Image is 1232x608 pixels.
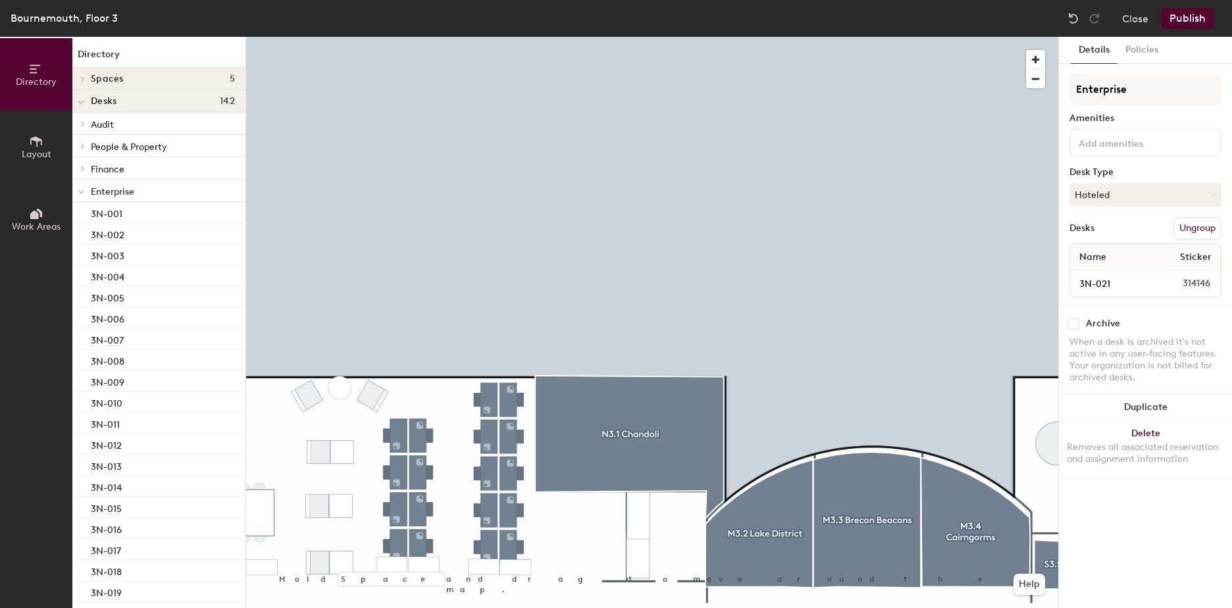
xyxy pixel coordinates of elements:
[1173,217,1221,240] button: Ungroup
[91,457,122,472] p: 3N-013
[91,141,167,153] span: People & Property
[1067,12,1080,25] img: Undo
[91,226,124,241] p: 3N-002
[1173,245,1218,269] span: Sticker
[91,96,116,107] span: Desks
[11,10,118,26] div: Bournemouth, Floor 3
[91,394,122,409] p: 3N-010
[91,205,122,220] p: 3N-001
[91,119,114,130] span: Audit
[1069,167,1221,178] div: Desk Type
[91,268,124,283] p: 3N-004
[16,76,57,88] span: Directory
[1067,442,1224,465] div: Removes all associated reservation and assignment information
[91,352,124,367] p: 3N-008
[1122,8,1148,29] button: Close
[91,186,134,197] span: Enterprise
[91,310,124,325] p: 3N-006
[230,74,235,84] span: 5
[1069,336,1221,384] div: When a desk is archived it's not active in any user-facing features. Your organization is not bil...
[1151,276,1218,291] span: 314146
[1073,274,1151,293] input: Unnamed desk
[220,96,235,107] span: 142
[1076,134,1194,150] input: Add amenities
[91,373,124,388] p: 3N-009
[1059,420,1232,478] button: DeleteRemoves all associated reservation and assignment information
[1088,12,1101,25] img: Redo
[91,499,122,515] p: 3N-015
[91,563,122,578] p: 3N-018
[91,520,122,536] p: 3N-016
[91,289,124,304] p: 3N-005
[91,542,121,557] p: 3N-017
[91,74,124,84] span: Spaces
[1117,37,1166,64] button: Policies
[91,415,120,430] p: 3N-011
[1059,394,1232,420] button: Duplicate
[12,221,61,232] span: Work Areas
[91,164,124,175] span: Finance
[1162,8,1214,29] button: Publish
[91,584,122,599] p: 3N-019
[91,331,124,346] p: 3N-007
[91,247,124,262] p: 3N-003
[91,436,122,451] p: 3N-012
[1069,113,1221,124] div: Amenities
[91,478,122,494] p: 3N-014
[1073,245,1113,269] span: Name
[72,47,245,68] h1: Directory
[1071,37,1117,64] button: Details
[1069,183,1221,207] button: Hoteled
[22,149,51,160] span: Layout
[1014,574,1045,595] button: Help
[1086,318,1120,329] div: Archive
[1069,223,1094,234] div: Desks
